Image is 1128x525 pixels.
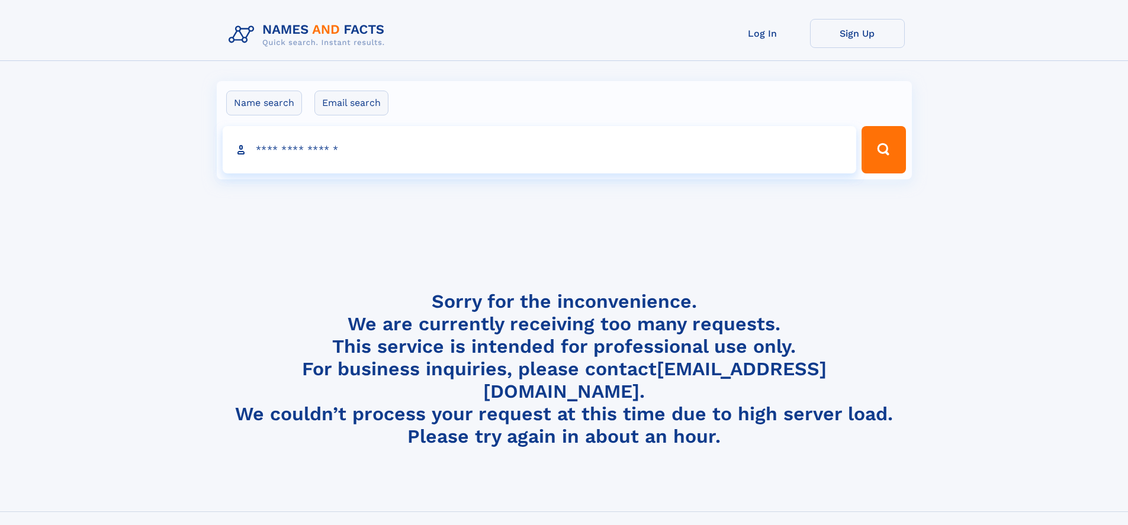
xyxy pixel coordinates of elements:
[224,290,905,448] h4: Sorry for the inconvenience. We are currently receiving too many requests. This service is intend...
[715,19,810,48] a: Log In
[810,19,905,48] a: Sign Up
[226,91,302,115] label: Name search
[223,126,857,173] input: search input
[224,19,394,51] img: Logo Names and Facts
[862,126,905,173] button: Search Button
[483,357,827,402] a: [EMAIL_ADDRESS][DOMAIN_NAME]
[314,91,388,115] label: Email search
